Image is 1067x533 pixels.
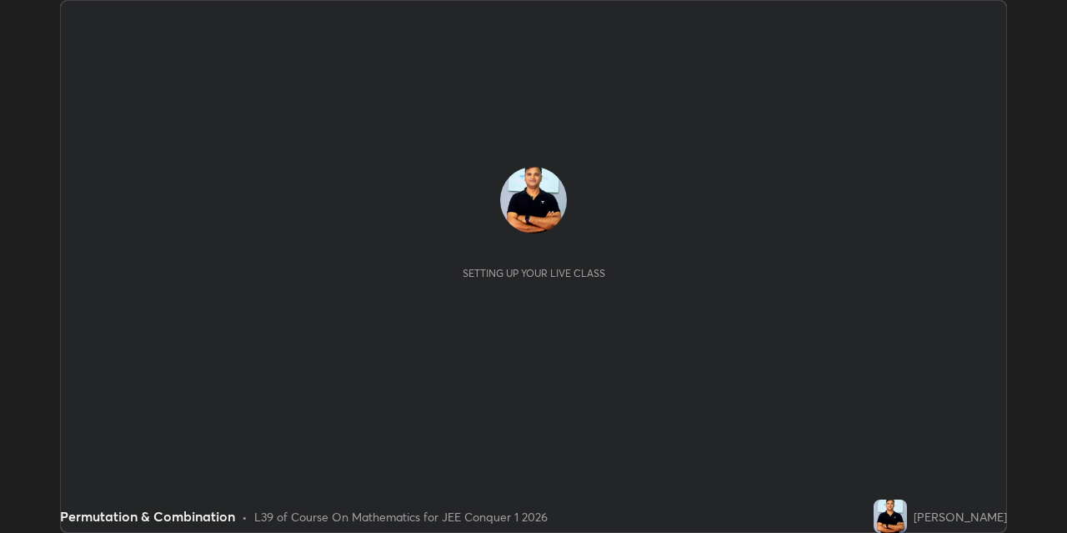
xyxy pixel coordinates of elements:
img: 1e38c583a5a84d2d90cd8c4fa013e499.jpg [874,500,907,533]
div: [PERSON_NAME] [914,508,1007,525]
div: Permutation & Combination [60,506,235,526]
div: Setting up your live class [463,267,605,279]
div: L39 of Course On Mathematics for JEE Conquer 1 2026 [254,508,548,525]
img: 1e38c583a5a84d2d90cd8c4fa013e499.jpg [500,167,567,234]
div: • [242,508,248,525]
